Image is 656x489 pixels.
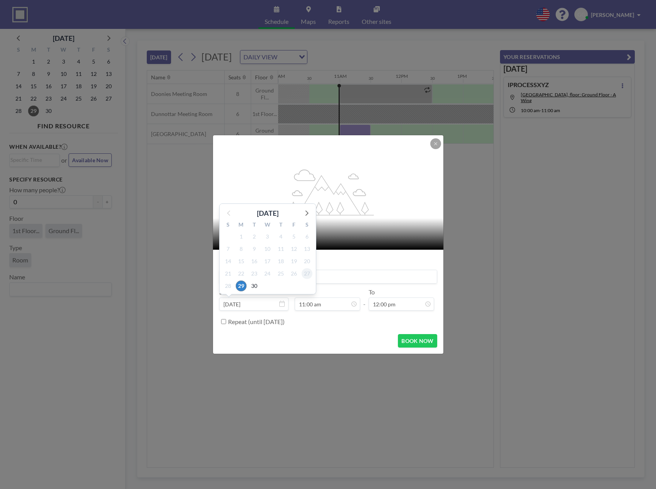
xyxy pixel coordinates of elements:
span: Friday, September 19, 2025 [289,256,299,267]
span: Sunday, September 14, 2025 [223,256,233,267]
span: Monday, September 8, 2025 [236,244,247,254]
span: Thursday, September 18, 2025 [275,256,286,267]
span: Wednesday, September 17, 2025 [262,256,273,267]
span: Tuesday, September 23, 2025 [249,268,260,279]
input: Gemma's reservation [220,270,437,283]
span: Tuesday, September 16, 2025 [249,256,260,267]
span: Tuesday, September 9, 2025 [249,244,260,254]
h2: [GEOGRAPHIC_DATA] [222,224,435,236]
span: Thursday, September 11, 2025 [275,244,286,254]
span: Saturday, September 6, 2025 [302,231,312,242]
span: Wednesday, September 24, 2025 [262,268,273,279]
div: T [274,220,287,230]
g: flex-grow: 1.2; [283,169,374,215]
span: Saturday, September 13, 2025 [302,244,312,254]
span: Monday, September 29, 2025 [236,281,247,291]
span: Tuesday, September 30, 2025 [249,281,260,291]
span: Friday, September 26, 2025 [289,268,299,279]
span: Saturday, September 27, 2025 [302,268,312,279]
span: Friday, September 5, 2025 [289,231,299,242]
span: Thursday, September 4, 2025 [275,231,286,242]
span: - [363,291,366,308]
div: [DATE] [257,208,279,218]
div: W [261,220,274,230]
span: Friday, September 12, 2025 [289,244,299,254]
span: Saturday, September 20, 2025 [302,256,312,267]
span: Tuesday, September 2, 2025 [249,231,260,242]
div: M [235,220,248,230]
span: Thursday, September 25, 2025 [275,268,286,279]
div: S [300,220,314,230]
span: Monday, September 22, 2025 [236,268,247,279]
span: Wednesday, September 3, 2025 [262,231,273,242]
div: S [221,220,235,230]
span: Sunday, September 21, 2025 [223,268,233,279]
div: T [248,220,261,230]
span: Wednesday, September 10, 2025 [262,244,273,254]
span: Sunday, September 28, 2025 [223,281,233,291]
span: Monday, September 15, 2025 [236,256,247,267]
label: Repeat (until [DATE]) [228,318,285,326]
span: Sunday, September 7, 2025 [223,244,233,254]
span: Monday, September 1, 2025 [236,231,247,242]
button: BOOK NOW [398,334,437,348]
label: To [369,288,375,296]
div: F [287,220,300,230]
